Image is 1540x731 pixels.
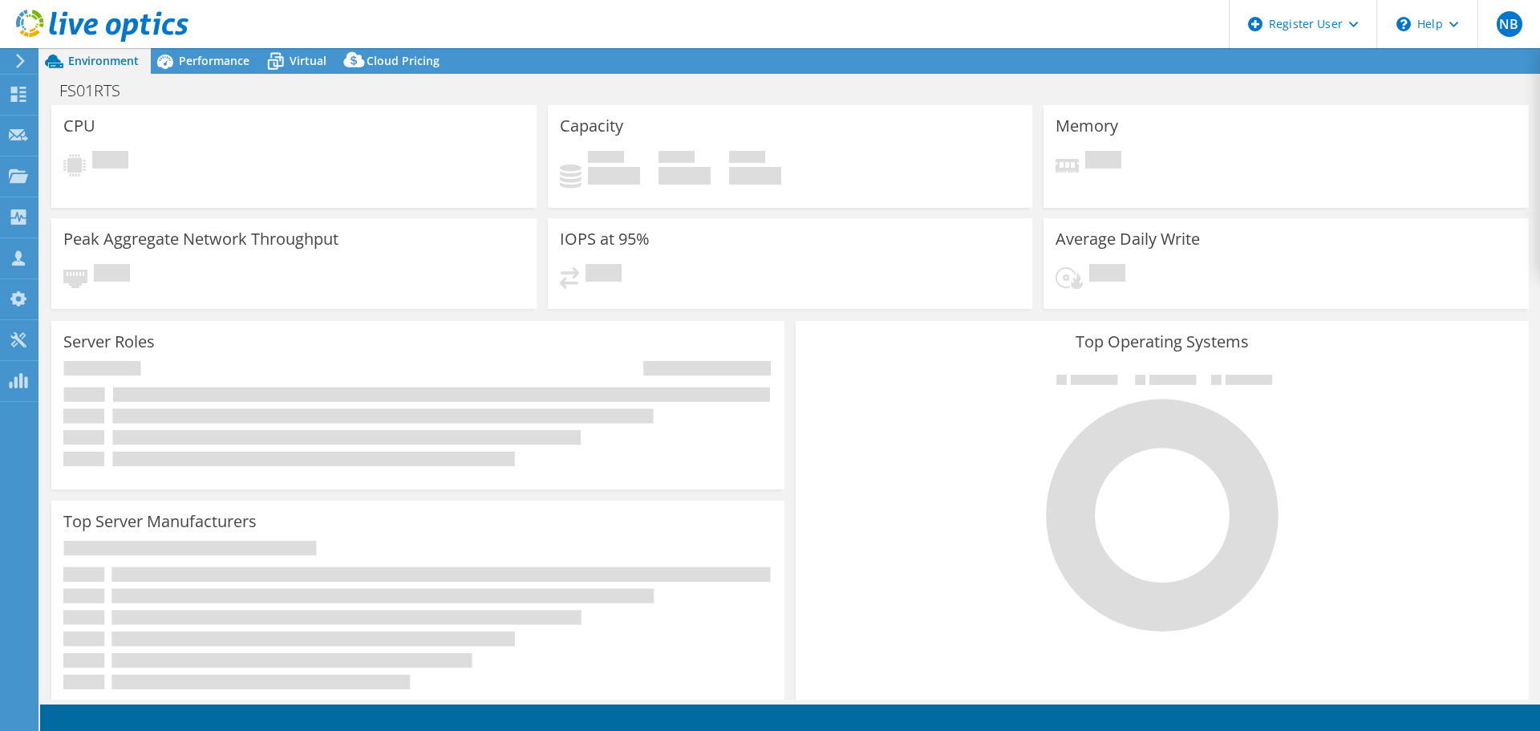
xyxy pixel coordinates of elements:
[63,333,155,351] h3: Server Roles
[92,151,128,173] span: Pending
[808,333,1517,351] h3: Top Operating Systems
[588,167,640,185] h4: 0 GiB
[659,151,695,167] span: Free
[729,167,781,185] h4: 0 GiB
[1089,264,1125,286] span: Pending
[94,264,130,286] span: Pending
[1056,117,1118,135] h3: Memory
[367,53,440,68] span: Cloud Pricing
[659,167,711,185] h4: 0 GiB
[560,230,650,248] h3: IOPS at 95%
[729,151,765,167] span: Total
[1056,230,1200,248] h3: Average Daily Write
[588,151,624,167] span: Used
[1497,11,1522,37] span: NB
[63,513,257,530] h3: Top Server Manufacturers
[179,53,249,68] span: Performance
[1085,151,1121,173] span: Pending
[63,230,338,248] h3: Peak Aggregate Network Throughput
[68,53,139,68] span: Environment
[1396,17,1411,31] svg: \n
[560,117,623,135] h3: Capacity
[52,82,145,99] h1: FS01RTS
[290,53,326,68] span: Virtual
[63,117,95,135] h3: CPU
[586,264,622,286] span: Pending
